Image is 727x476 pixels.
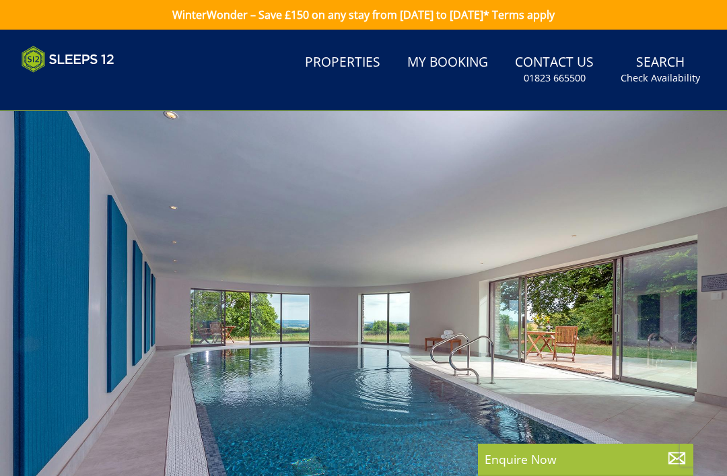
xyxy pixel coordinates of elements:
[22,46,114,73] img: Sleeps 12
[402,48,493,78] a: My Booking
[524,71,586,85] small: 01823 665500
[615,48,705,92] a: SearchCheck Availability
[510,48,599,92] a: Contact Us01823 665500
[621,71,700,85] small: Check Availability
[15,81,156,92] iframe: Customer reviews powered by Trustpilot
[300,48,386,78] a: Properties
[485,450,687,468] p: Enquire Now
